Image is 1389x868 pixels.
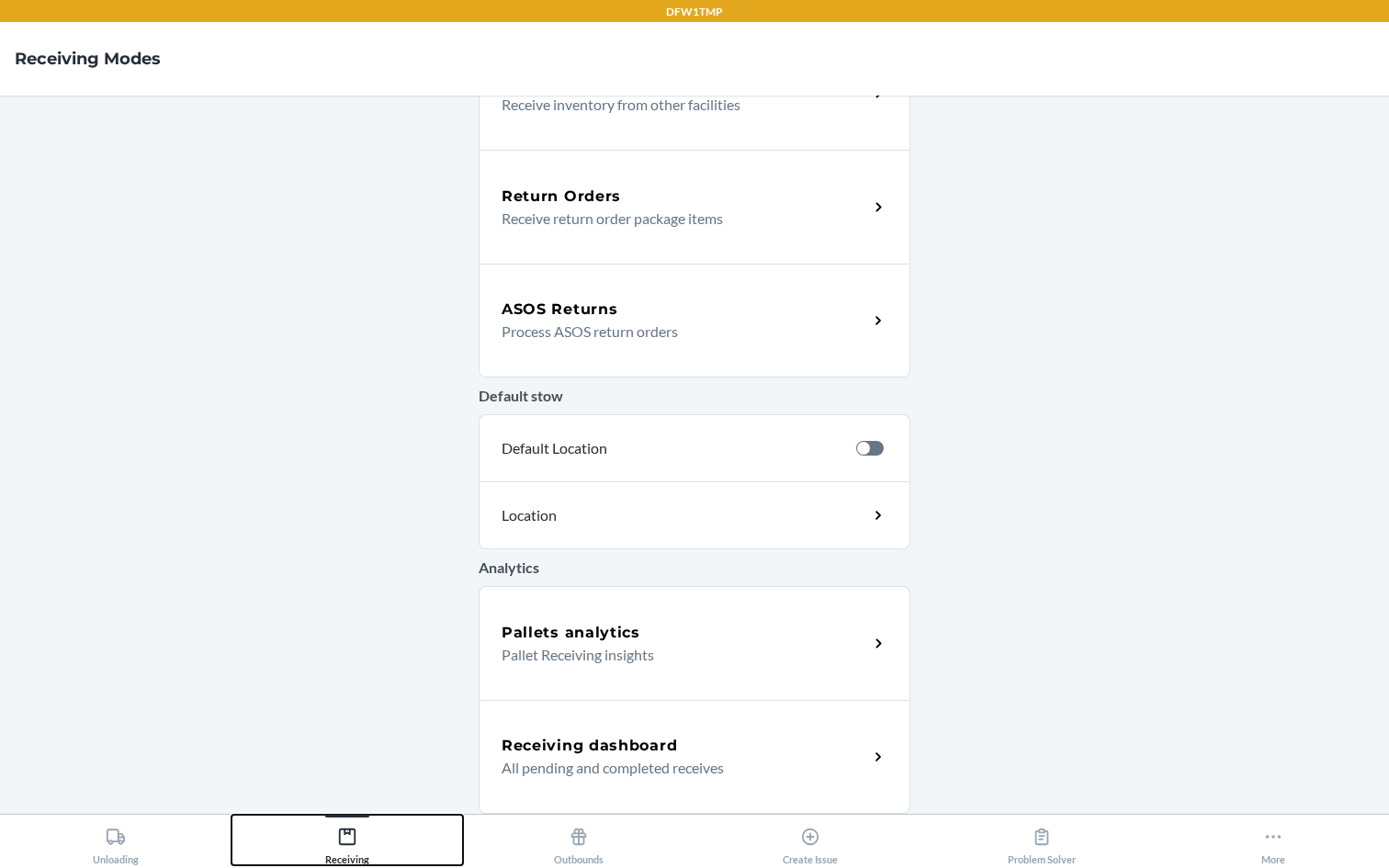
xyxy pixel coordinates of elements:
[479,385,910,407] p: Default stow
[502,504,718,526] p: Location
[502,622,640,644] h5: Pallets analytics
[479,150,910,264] a: Return OrdersReceive return order package items
[325,819,369,865] div: Receiving
[502,299,617,321] h5: ASOS Returns
[783,819,838,865] div: Create Issue
[502,757,853,779] p: All pending and completed receives
[479,586,910,700] a: Pallets analyticsPallet Receiving insights
[502,321,853,343] p: Process ASOS return orders
[93,819,139,865] div: Unloading
[1261,819,1285,865] div: More
[479,700,910,814] a: Receiving dashboardAll pending and completed receives
[463,815,694,865] button: Outbounds
[479,264,910,378] a: ASOS ReturnsProcess ASOS return orders
[694,815,926,865] button: Create Issue
[479,481,910,549] a: Location
[502,644,853,666] p: Pallet Receiving insights
[231,815,463,865] button: Receiving
[15,47,161,71] h4: Receiving Modes
[502,94,853,116] p: Receive inventory from other facilities
[926,815,1157,865] button: Problem Solver
[1008,819,1076,865] div: Problem Solver
[479,557,910,579] p: Analytics
[554,819,604,865] div: Outbounds
[502,735,677,757] h5: Receiving dashboard
[666,4,723,20] p: DFW1TMP
[502,437,841,459] p: Default Location
[502,208,853,230] p: Receive return order package items
[502,186,621,208] h5: Return Orders
[1157,815,1389,865] button: More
